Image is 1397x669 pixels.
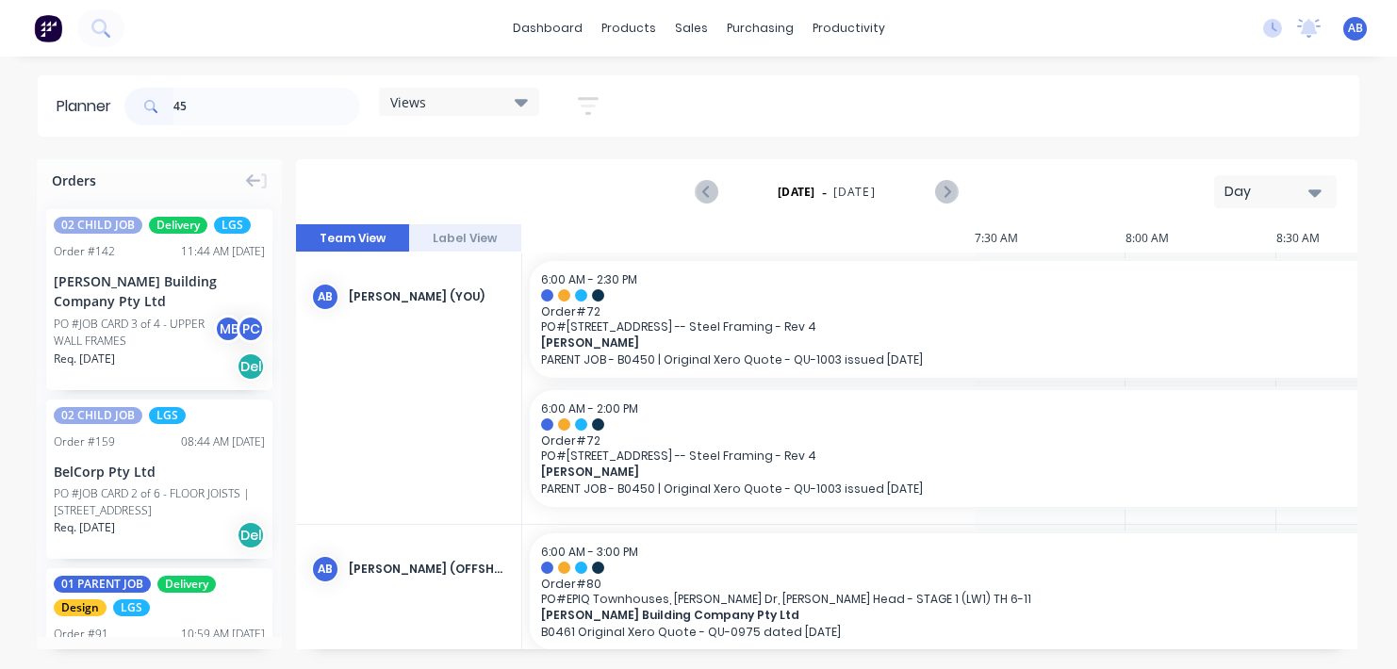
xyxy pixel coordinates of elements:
span: Req. [DATE] [54,351,115,367]
span: 6:00 AM - 2:30 PM [541,271,637,287]
input: Search for orders... [173,88,360,125]
div: productivity [803,14,895,42]
button: Team View [296,224,409,253]
span: 01 PARENT JOB [54,576,151,593]
div: BelCorp Pty Ltd [54,462,265,481]
div: sales [666,14,717,42]
div: 8:00 AM [1126,224,1276,253]
span: Views [390,92,426,112]
button: Previous page [697,180,718,204]
div: Del [237,521,265,549]
button: Label View [409,224,522,253]
span: LGS [214,217,251,234]
div: Order # 159 [54,433,115,450]
div: 10:59 AM [DATE] [181,626,265,643]
span: Orders [52,171,96,190]
span: 02 CHILD JOB [54,407,142,424]
span: [DATE] [833,184,876,201]
img: Factory [34,14,62,42]
div: [PERSON_NAME] (OFFSHORE) [349,561,506,578]
button: Next page [935,180,957,204]
div: 11:44 AM [DATE] [181,243,265,260]
span: 02 CHILD JOB [54,217,142,234]
div: purchasing [717,14,803,42]
span: Delivery [157,576,216,593]
div: [PERSON_NAME] (You) [349,288,506,305]
span: Delivery [149,217,207,234]
button: Day [1214,175,1337,208]
div: 7:30 AM [975,224,1126,253]
div: 08:44 AM [DATE] [181,433,265,450]
div: PO #JOB CARD 3 of 4 - UPPER WALL FRAMES [54,316,220,350]
a: dashboard [503,14,592,42]
div: Order # 91 [54,626,108,643]
div: PC [237,315,265,343]
div: products [592,14,666,42]
div: Planner [57,95,121,118]
span: LGS [149,407,186,424]
span: Design [54,599,107,616]
div: AB [311,555,339,583]
div: PO #JOB CARD 2 of 6 - FLOOR JOISTS | [STREET_ADDRESS] [54,485,265,519]
span: 6:00 AM - 2:00 PM [541,400,638,416]
span: LGS [113,599,150,616]
span: - [822,181,827,204]
div: Order # 142 [54,243,115,260]
span: Req. [DATE] [54,519,115,536]
div: ME [214,315,242,343]
div: AB [311,283,339,311]
div: Del [237,352,265,381]
div: Day [1224,182,1311,202]
strong: [DATE] [778,184,815,201]
span: 6:00 AM - 3:00 PM [541,544,638,560]
span: AB [1348,20,1363,37]
div: [PERSON_NAME] Building Company Pty Ltd [54,271,265,311]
